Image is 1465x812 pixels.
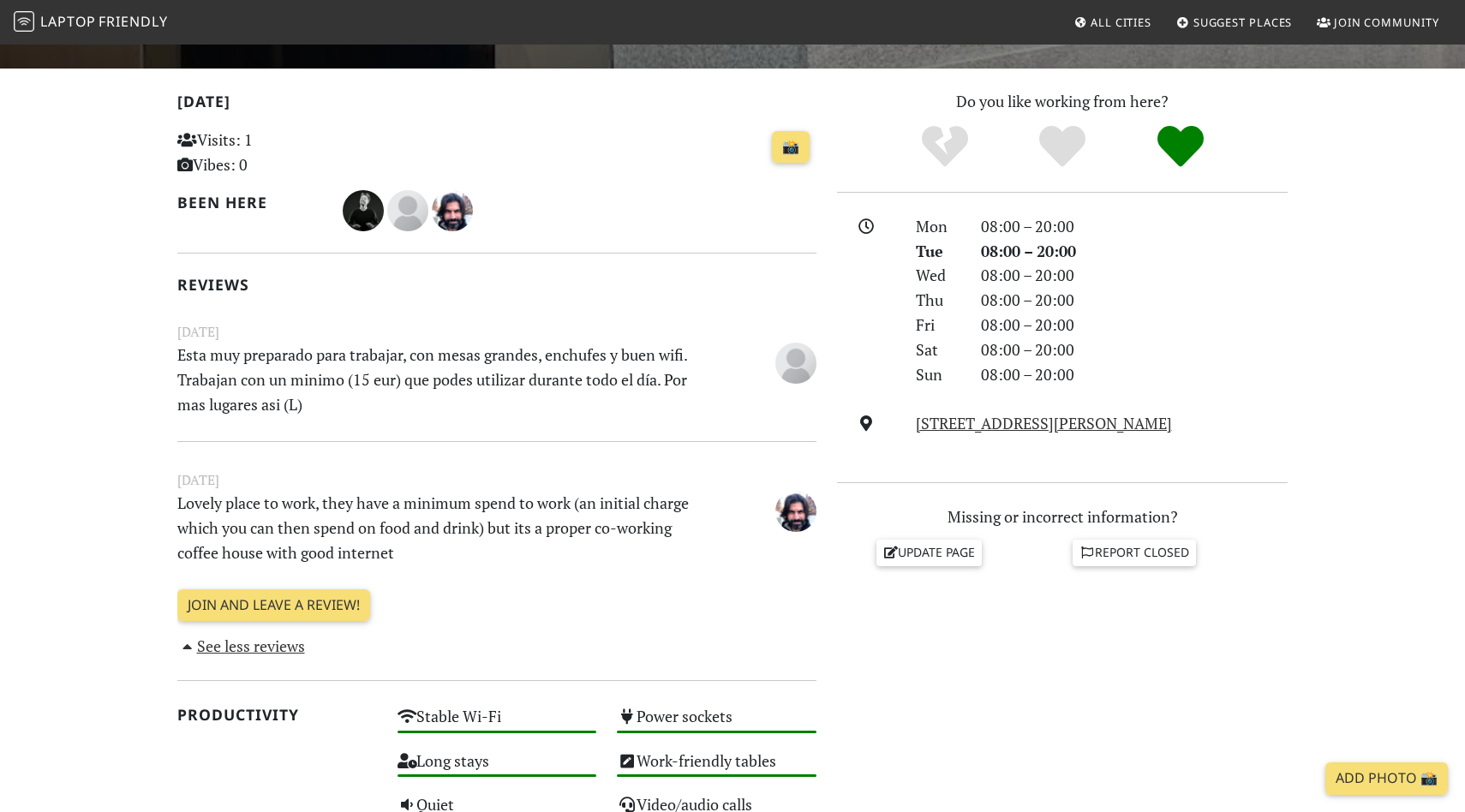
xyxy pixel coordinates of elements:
span: Suggest Places [1193,15,1293,30]
span: Joaquin Cahiza [387,199,432,219]
p: Missing or incorrect information? [837,505,1288,529]
a: Join Community [1310,7,1446,38]
div: 08:00 – 20:00 [971,214,1298,239]
span: Join Community [1334,15,1439,30]
div: Stable Wi-Fi [387,702,607,746]
div: Power sockets [607,702,827,746]
a: Report closed [1073,540,1196,565]
a: Add Photo 📸 [1325,762,1448,795]
span: Elan Dassani [432,199,473,219]
a: Suggest Places [1169,7,1300,38]
div: Sat [906,337,971,362]
div: Yes [1003,123,1121,170]
span: Friendly [99,12,167,31]
a: Update page [876,540,983,565]
div: 08:00 – 20:00 [971,263,1298,288]
span: Laptop [40,12,96,31]
h2: Reviews [177,276,816,294]
span: All Cities [1091,15,1151,30]
span: Joaquin Cahiza [775,350,816,371]
a: See less reviews [177,636,305,656]
img: 4929-vukasin.jpg [343,190,384,231]
a: LaptopFriendly LaptopFriendly [14,8,168,38]
div: 08:00 – 20:00 [971,288,1298,313]
div: Wed [906,263,971,288]
h2: [DATE] [177,93,816,117]
img: blank-535327c66bd565773addf3077783bbfce4b00ec00e9fd257753287c682c7fa38.png [775,343,816,384]
h2: Been here [177,194,322,212]
img: LaptopFriendly [14,11,34,32]
p: Esta muy preparado para trabajar, con mesas grandes, enchufes y buen wifi. Trabajan con un minimo... [167,343,717,416]
img: blank-535327c66bd565773addf3077783bbfce4b00ec00e9fd257753287c682c7fa38.png [387,190,428,231]
h2: Productivity [177,706,377,724]
a: Join and leave a review! [177,589,370,622]
div: 08:00 – 20:00 [971,362,1298,387]
p: Lovely place to work, they have a minimum spend to work (an initial charge which you can then spe... [167,491,717,564]
img: 4429-elan.jpg [775,491,816,532]
div: Long stays [387,747,607,791]
div: Fri [906,313,971,337]
div: No [886,123,1004,170]
p: Visits: 1 Vibes: 0 [177,128,377,177]
small: [DATE] [167,321,827,343]
div: Mon [906,214,971,239]
div: Work-friendly tables [607,747,827,791]
span: Elan Dassani [775,499,816,519]
div: Tue [906,239,971,264]
span: Vukasin Stancevic [343,199,387,219]
a: All Cities [1067,7,1158,38]
img: 4429-elan.jpg [432,190,473,231]
div: Sun [906,362,971,387]
div: 08:00 – 20:00 [971,239,1298,264]
div: 08:00 – 20:00 [971,313,1298,337]
small: [DATE] [167,469,827,491]
div: 08:00 – 20:00 [971,337,1298,362]
a: [STREET_ADDRESS][PERSON_NAME] [916,413,1172,433]
div: Thu [906,288,971,313]
div: Definitely! [1121,123,1240,170]
a: 📸 [772,131,810,164]
p: Do you like working from here? [837,89,1288,114]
